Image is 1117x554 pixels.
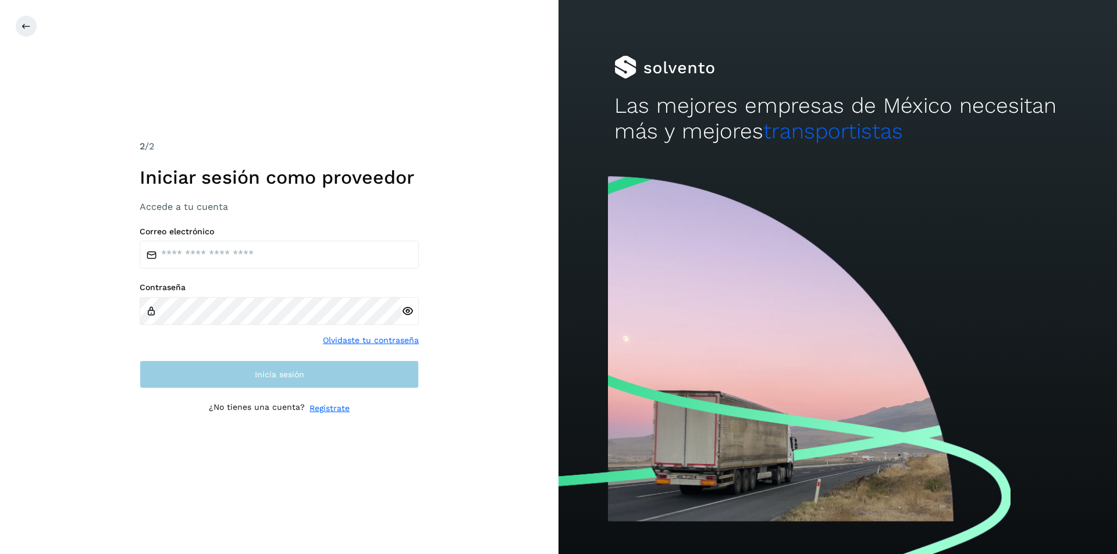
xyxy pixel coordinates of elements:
a: Regístrate [310,402,350,414]
button: Inicia sesión [140,360,419,388]
span: 2 [140,141,145,152]
h2: Las mejores empresas de México necesitan más y mejores [614,93,1061,145]
span: transportistas [763,119,903,144]
h3: Accede a tu cuenta [140,201,419,212]
label: Correo electrónico [140,227,419,237]
a: Olvidaste tu contraseña [323,334,419,346]
p: ¿No tienes una cuenta? [209,402,305,414]
label: Contraseña [140,283,419,292]
h1: Iniciar sesión como proveedor [140,166,419,188]
span: Inicia sesión [255,370,304,378]
div: /2 [140,140,419,153]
